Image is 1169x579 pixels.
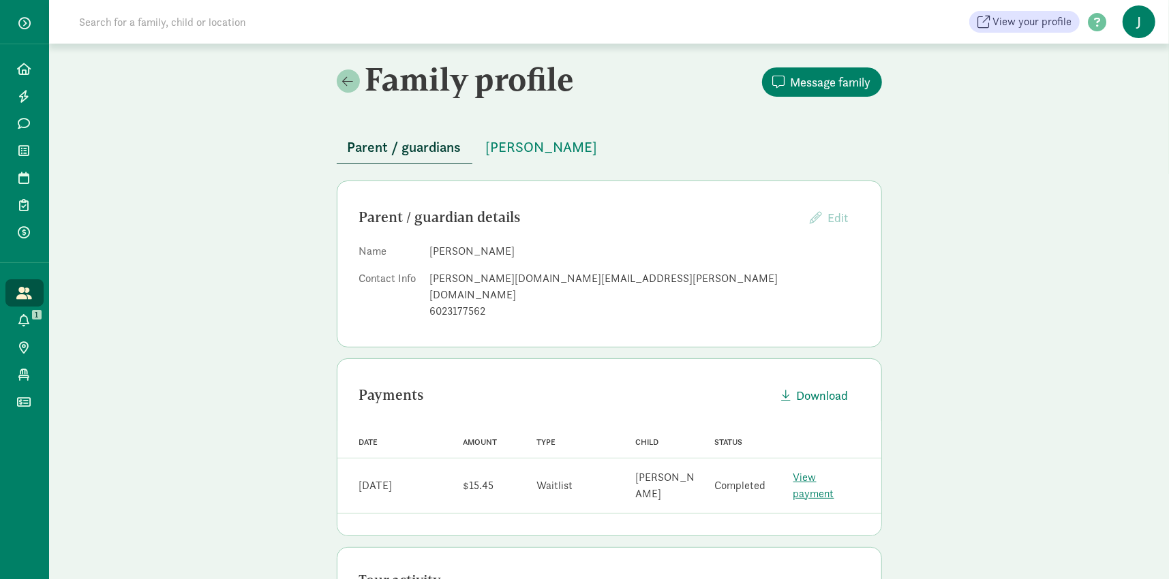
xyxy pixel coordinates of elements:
a: 1 [5,307,44,334]
span: Type [536,437,556,447]
span: Date [359,437,378,447]
button: Edit [800,203,860,232]
span: Parent / guardians [348,136,461,158]
div: Completed [714,478,765,494]
div: 6023177562 [430,303,860,319]
iframe: Chat Widget [1101,514,1169,579]
div: Parent / guardian details [359,206,800,228]
div: [DATE] [359,478,393,494]
dd: [PERSON_NAME] [430,243,860,260]
div: [PERSON_NAME][DOMAIN_NAME][EMAIL_ADDRESS][PERSON_NAME][DOMAIN_NAME] [430,270,860,303]
dt: Contact Info [359,270,419,325]
span: J [1123,5,1155,38]
button: Message family [762,67,882,97]
a: Parent / guardians [337,140,472,155]
span: Status [714,437,742,447]
span: View your profile [992,14,1072,30]
input: Search for a family, child or location [71,8,453,35]
span: Download [797,386,849,405]
div: Waitlist [536,478,573,494]
span: Amount [463,437,497,447]
div: [PERSON_NAME] [635,469,698,502]
a: [PERSON_NAME] [475,140,609,155]
button: [PERSON_NAME] [475,131,609,163]
a: View payment [793,470,834,501]
span: Child [635,437,658,447]
span: Message family [791,73,871,91]
div: $15.45 [463,478,494,494]
h2: Family profile [337,60,607,98]
button: Parent / guardians [337,131,472,164]
span: Edit [828,210,849,225]
button: Download [771,381,860,410]
span: 1 [32,310,42,319]
div: Payments [359,384,771,406]
a: View your profile [969,11,1080,33]
dt: Name [359,243,419,265]
span: [PERSON_NAME] [486,136,598,158]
